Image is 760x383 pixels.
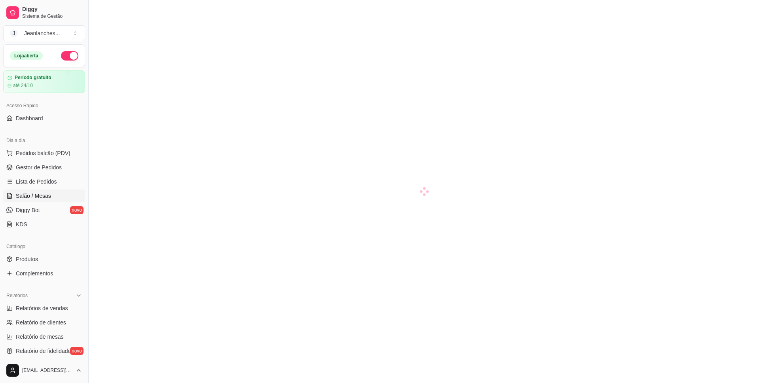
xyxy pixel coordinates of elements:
button: Select a team [3,25,85,41]
a: Relatório de fidelidadenovo [3,345,85,357]
article: até 24/10 [13,82,33,89]
a: Relatório de clientes [3,316,85,329]
button: Alterar Status [61,51,78,61]
div: Catálogo [3,240,85,253]
a: Diggy Botnovo [3,204,85,216]
span: KDS [16,220,27,228]
a: Gestor de Pedidos [3,161,85,174]
span: Relatório de clientes [16,319,66,326]
a: Salão / Mesas [3,190,85,202]
a: Produtos [3,253,85,265]
a: Complementos [3,267,85,280]
span: Gestor de Pedidos [16,163,62,171]
span: Lista de Pedidos [16,178,57,186]
div: Dia a dia [3,134,85,147]
span: Pedidos balcão (PDV) [16,149,70,157]
a: DiggySistema de Gestão [3,3,85,22]
article: Período gratuito [15,75,51,81]
span: [EMAIL_ADDRESS][DOMAIN_NAME] [22,367,72,374]
span: Relatório de fidelidade [16,347,71,355]
a: Dashboard [3,112,85,125]
a: Relatórios de vendas [3,302,85,315]
button: Pedidos balcão (PDV) [3,147,85,159]
span: Complementos [16,269,53,277]
span: Diggy [22,6,82,13]
div: Loja aberta [10,51,43,60]
div: Acesso Rápido [3,99,85,112]
a: Lista de Pedidos [3,175,85,188]
a: Relatório de mesas [3,330,85,343]
span: Relatórios de vendas [16,304,68,312]
span: Salão / Mesas [16,192,51,200]
span: Relatório de mesas [16,333,64,341]
a: KDS [3,218,85,231]
span: Produtos [16,255,38,263]
span: Dashboard [16,114,43,122]
div: Jeanlanches ... [24,29,60,37]
span: Sistema de Gestão [22,13,82,19]
button: [EMAIL_ADDRESS][DOMAIN_NAME] [3,361,85,380]
span: Diggy Bot [16,206,40,214]
span: J [10,29,18,37]
span: Relatórios [6,292,28,299]
a: Período gratuitoaté 24/10 [3,70,85,93]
